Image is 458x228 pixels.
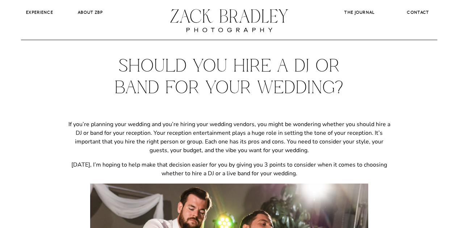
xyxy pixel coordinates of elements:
h1: Should You Hire a DJ or Band for Your Wedding? [103,56,356,99]
b: The Journal [344,10,374,15]
b: CONTACT [407,10,429,15]
p: If you’re planning your wedding and you’re hiring your wedding vendors, you might be wondering wh... [66,120,393,155]
b: About ZBP [78,10,103,15]
a: The Journal [339,9,380,16]
p: [DATE], I’m hoping to help make that decision easier for you by giving you 3 points to consider w... [66,160,393,178]
a: CONTACT [401,9,436,16]
a: Experience [21,9,59,16]
b: Experience [26,10,53,15]
a: About ZBP [72,9,109,16]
